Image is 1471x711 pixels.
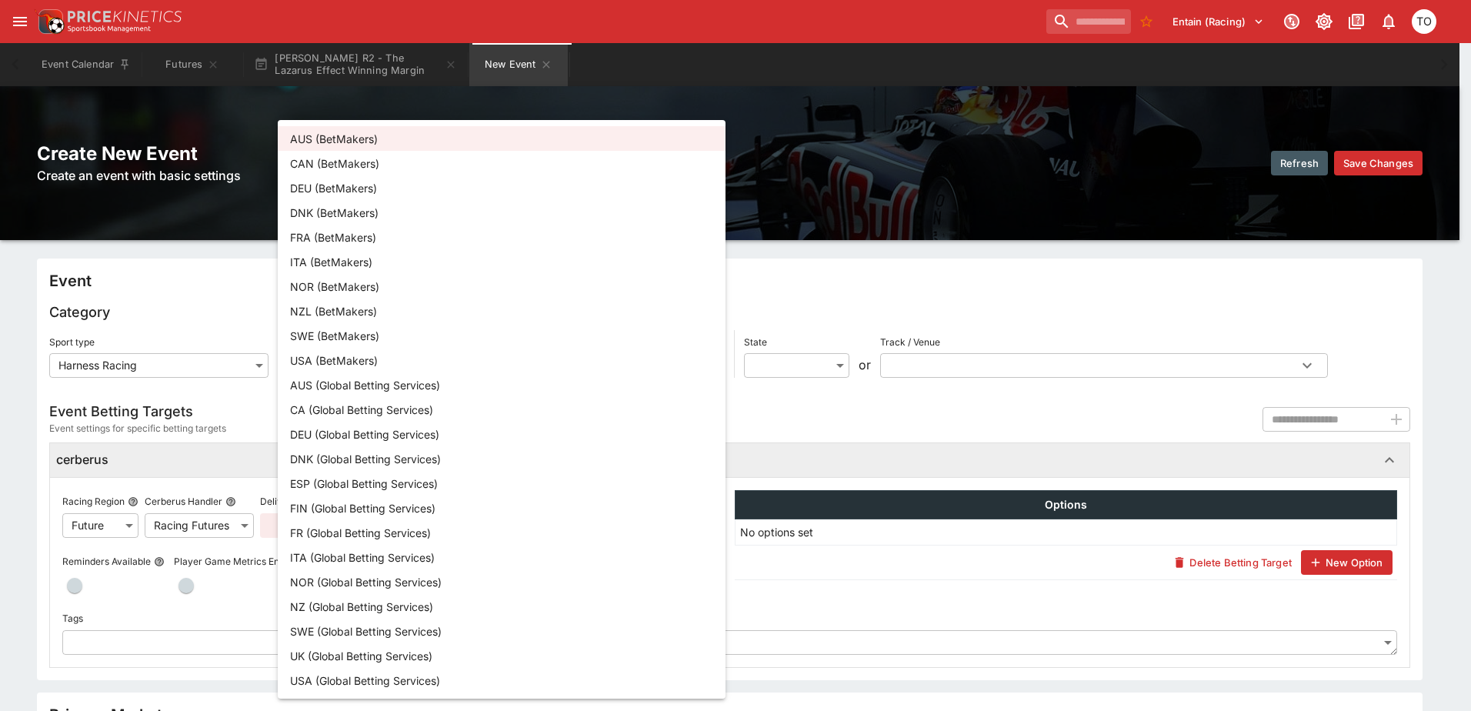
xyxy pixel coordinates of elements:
li: UK (Global Betting Services) [278,643,725,668]
li: AUS (BetMakers) [278,126,725,151]
li: NZ (Global Betting Services) [278,594,725,619]
li: DNK (BetMakers) [278,200,725,225]
li: USA (Global Betting Services) [278,668,725,693]
li: ITA (BetMakers) [278,249,725,274]
li: SWE (Global Betting Services) [278,619,725,643]
li: DEU (Global Betting Services) [278,422,725,446]
li: CAN (BetMakers) [278,151,725,175]
li: NOR (Global Betting Services) [278,569,725,594]
li: DNK (Global Betting Services) [278,446,725,471]
li: USA (BetMakers) [278,348,725,372]
li: CA (Global Betting Services) [278,397,725,422]
li: AUS (Global Betting Services) [278,372,725,397]
li: FR (Global Betting Services) [278,520,725,545]
li: ESP (Global Betting Services) [278,471,725,496]
li: DEU (BetMakers) [278,175,725,200]
li: NZL (BetMakers) [278,299,725,323]
li: FIN (Global Betting Services) [278,496,725,520]
li: ITA (Global Betting Services) [278,545,725,569]
li: FRA (BetMakers) [278,225,725,249]
li: NOR (BetMakers) [278,274,725,299]
li: SWE (BetMakers) [278,323,725,348]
